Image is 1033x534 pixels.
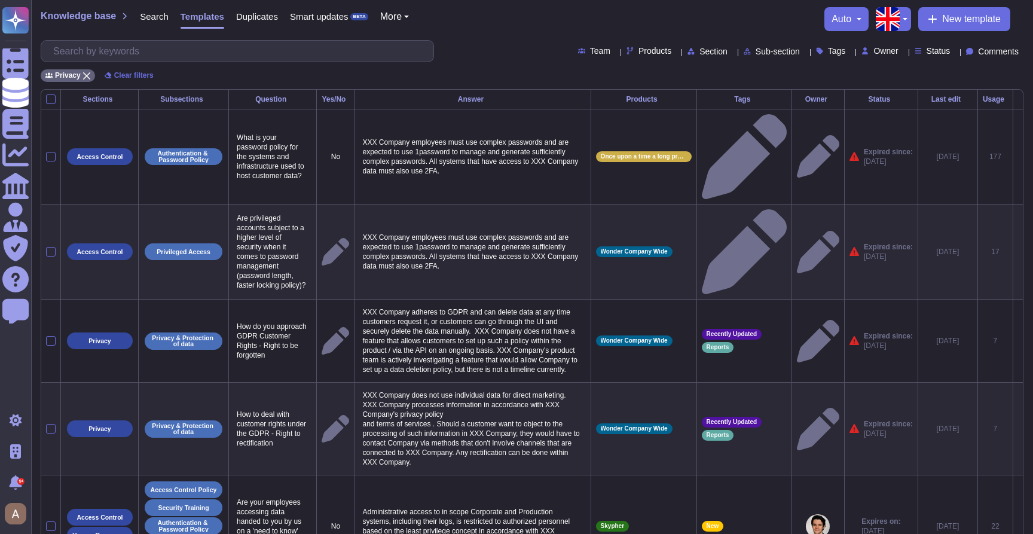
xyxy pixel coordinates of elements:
p: Privacy [88,426,111,432]
span: More [380,12,402,22]
span: Sub-section [756,47,800,56]
div: Question [234,96,311,103]
span: Owner [873,47,898,55]
span: Skypher [601,523,624,529]
p: Security Training [158,505,209,511]
p: Are privileged accounts subject to a higher level of security when it comes to password managemen... [234,210,311,293]
div: Usage [983,96,1008,103]
span: Expired since: [864,419,913,429]
button: user [2,501,35,527]
div: 22 [983,521,1008,531]
p: How to deal with customer rights under the GDPR - Right to rectification [234,407,311,451]
p: Privacy & Protection of data [149,335,218,347]
p: Access Control [77,154,123,160]
span: Knowledge base [41,11,116,21]
p: XXX Company adheres to GDPR and can delete data at any time customers request it, or customers ca... [359,304,585,377]
button: New template [918,7,1010,31]
span: Recently Updated [707,331,757,337]
p: What is your password policy for the systems and infrastructure used to host customer data? [234,130,311,184]
span: Team [590,47,610,55]
span: Tags [828,47,846,55]
img: user [5,503,26,524]
div: [DATE] [923,247,973,257]
p: How do you approach GDPR Customer Rights - Right to be forgotten [234,319,311,363]
span: Recently Updated [707,419,757,425]
span: [DATE] [864,341,913,350]
span: Search [140,12,169,21]
span: Expired since: [864,331,913,341]
div: Status [849,96,913,103]
span: Wonder Company Wide [601,249,668,255]
span: Wonder Company Wide [601,338,668,344]
div: Sections [66,96,133,103]
p: No [322,152,349,161]
div: [DATE] [923,152,973,161]
span: Duplicates [236,12,278,21]
div: Owner [797,96,839,103]
button: More [380,12,409,22]
span: Products [638,47,671,55]
p: Privacy & Protection of data [149,423,218,435]
p: XXX Company does not use individual data for direct marketing. XXX Company processes information ... [359,387,585,470]
p: XXX Company employees must use complex passwords and are expected to use 1password to manage and ... [359,135,585,179]
div: 7 [983,424,1008,434]
div: Answer [359,96,585,103]
span: New template [942,14,1001,24]
div: 17 [983,247,1008,257]
div: 9+ [17,478,25,485]
div: [DATE] [923,521,973,531]
p: Privacy [88,338,111,344]
div: Last edit [923,96,973,103]
span: Expires on: [861,517,900,526]
div: 7 [983,336,1008,346]
div: Tags [702,96,787,103]
div: BETA [350,13,368,20]
span: Clear filters [114,72,154,79]
p: Authentication & Password Policy [149,520,218,532]
span: Expired since: [864,242,913,252]
p: Privileged Access [157,249,210,255]
div: Products [596,96,692,103]
p: No [322,521,349,531]
span: Once upon a time a long product was created [601,154,687,160]
span: New [707,523,719,529]
div: 177 [983,152,1008,161]
span: Section [699,47,728,56]
input: Search by keywords [47,41,433,62]
div: Subsections [143,96,224,103]
img: en [876,7,900,31]
span: Reports [707,344,729,350]
button: auto [832,14,861,24]
span: Templates [181,12,224,21]
p: Access Control [77,514,123,521]
div: Yes/No [322,96,349,103]
span: Reports [707,432,729,438]
p: XXX Company employees must use complex passwords and are expected to use 1password to manage and ... [359,230,585,274]
p: Authentication & Password Policy [149,150,218,163]
span: auto [832,14,851,24]
span: Comments [978,47,1019,56]
span: Privacy [55,72,81,79]
span: [DATE] [864,157,913,166]
span: Expired since: [864,147,913,157]
div: [DATE] [923,336,973,346]
span: [DATE] [864,429,913,438]
span: Status [927,47,951,55]
p: Access Control [77,249,123,255]
span: Smart updates [290,12,349,21]
p: Access Control Policy [151,487,217,493]
span: [DATE] [864,252,913,261]
div: [DATE] [923,424,973,434]
span: Wonder Company Wide [601,426,668,432]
